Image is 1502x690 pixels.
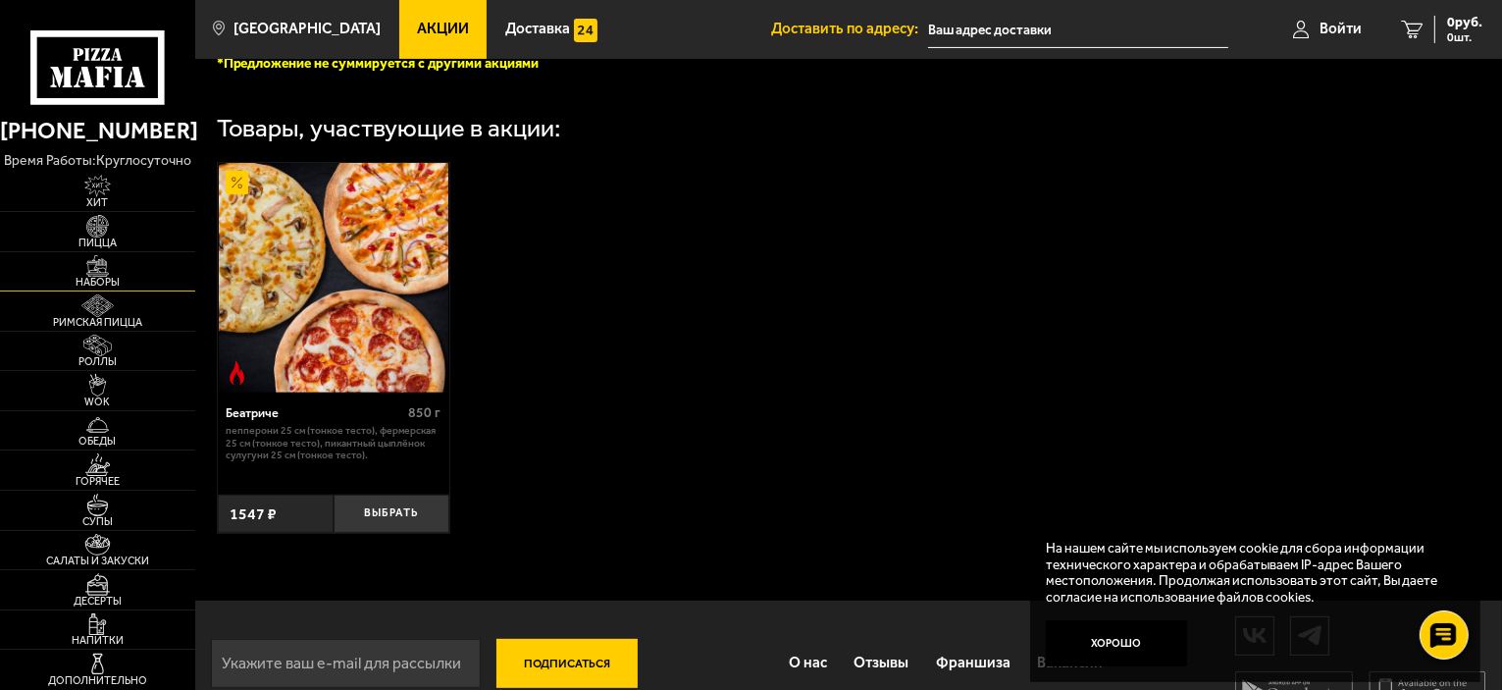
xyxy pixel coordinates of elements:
[211,639,481,688] input: Укажите ваш e-mail для рассылки
[1447,16,1482,29] span: 0 руб.
[574,19,597,42] img: 15daf4d41897b9f0e9f617042186c801.svg
[334,495,449,533] button: Выбрать
[505,22,570,36] span: Доставка
[230,504,277,523] span: 1547 ₽
[1046,540,1453,605] p: На нашем сайте мы используем cookie для сбора информации технического характера и обрабатываем IP...
[408,404,440,421] span: 850 г
[1024,638,1117,689] a: Вакансии
[226,425,440,462] p: Пепперони 25 см (тонкое тесто), Фермерская 25 см (тонкое тесто), Пикантный цыплёнок сулугуни 25 с...
[841,638,923,689] a: Отзывы
[226,171,249,194] img: Акционный
[417,22,469,36] span: Акции
[226,405,403,420] div: Беатриче
[217,55,540,72] font: *Предложение не суммируется с другими акциями
[1046,620,1187,667] button: Хорошо
[218,163,450,393] a: АкционныйОстрое блюдоБеатриче
[1320,22,1362,36] span: Войти
[496,639,638,688] button: Подписаться
[226,361,249,385] img: Острое блюдо
[928,12,1228,48] input: Ваш адрес доставки
[217,116,562,141] div: Товары, участвующие в акции:
[1447,31,1482,43] span: 0 шт.
[771,22,928,36] span: Доставить по адресу:
[775,638,841,689] a: О нас
[922,638,1024,689] a: Франшиза
[219,163,448,393] img: Беатриче
[233,22,381,36] span: [GEOGRAPHIC_DATA]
